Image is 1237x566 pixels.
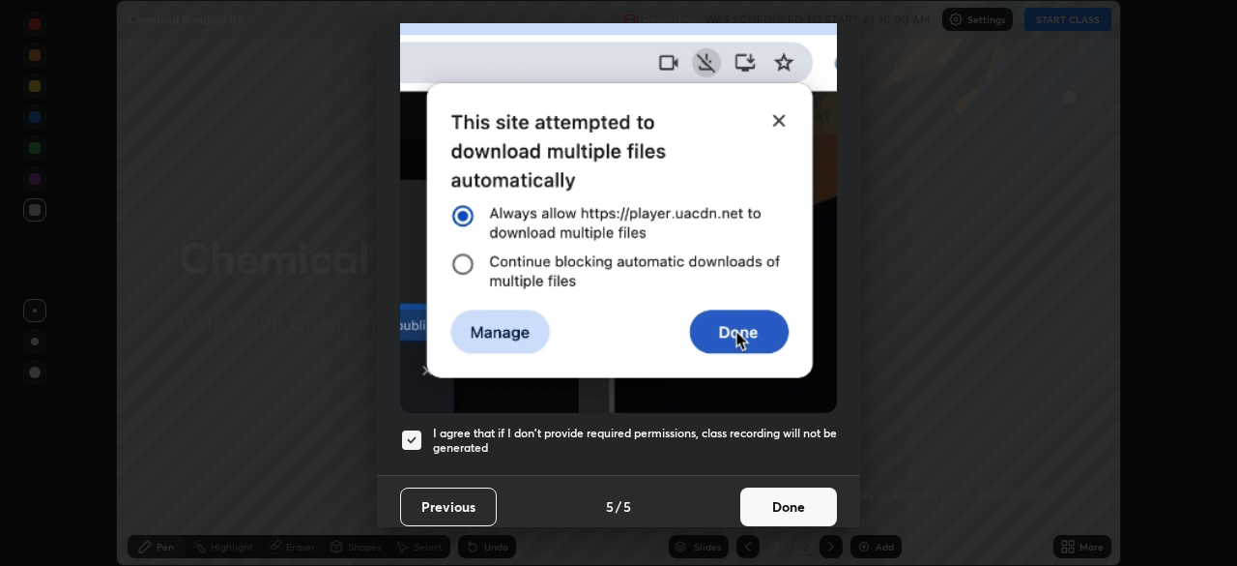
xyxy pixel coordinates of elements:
[616,496,621,517] h4: /
[623,496,631,517] h4: 5
[400,488,497,526] button: Previous
[606,496,614,517] h4: 5
[740,488,837,526] button: Done
[433,426,837,456] h5: I agree that if I don't provide required permissions, class recording will not be generated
